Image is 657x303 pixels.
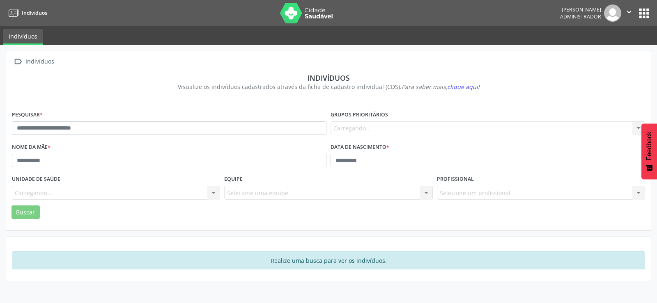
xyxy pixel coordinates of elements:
label: Unidade de saúde [12,173,60,186]
label: Grupos prioritários [331,109,388,121]
div: Indivíduos [18,73,639,82]
i:  [12,56,24,68]
a: Indivíduos [3,29,43,45]
span: Feedback [646,132,653,160]
a:  Indivíduos [12,56,55,68]
label: Equipe [224,173,243,186]
label: Profissional [437,173,474,186]
button:  [621,5,637,22]
label: Pesquisar [12,109,43,121]
i:  [625,7,634,16]
a: Indivíduos [6,6,47,20]
div: Indivíduos [24,56,55,68]
div: Realize uma busca para ver os indivíduos. [12,251,645,269]
i: Para saber mais, [402,83,480,91]
span: clique aqui! [447,83,480,91]
span: Administrador [560,13,601,20]
div: Visualize os indivíduos cadastrados através da ficha de cadastro individual (CDS). [18,82,639,91]
label: Nome da mãe [12,141,51,154]
button: Feedback - Mostrar pesquisa [641,123,657,179]
span: Indivíduos [22,9,47,16]
button: Buscar [11,205,40,219]
div: [PERSON_NAME] [560,6,601,13]
button: apps [637,6,651,21]
img: img [604,5,621,22]
label: Data de nascimento [331,141,389,154]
